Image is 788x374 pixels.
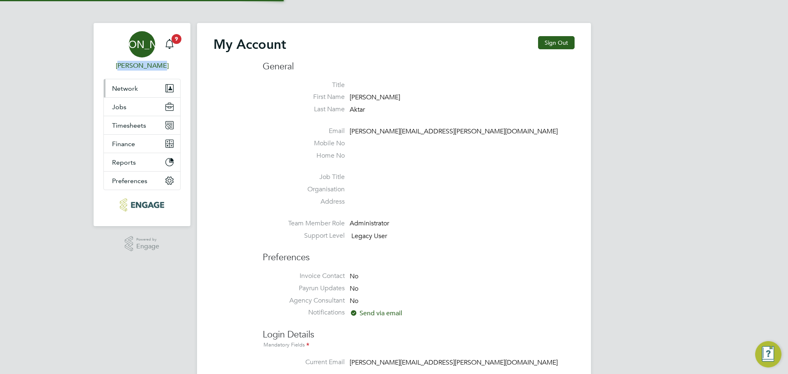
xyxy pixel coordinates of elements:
[350,285,358,293] span: No
[263,127,345,135] label: Email
[351,232,387,240] span: Legacy User
[103,31,181,71] a: [PERSON_NAME][PERSON_NAME]
[263,284,345,293] label: Payrun Updates
[263,173,345,181] label: Job Title
[112,158,136,166] span: Reports
[112,122,146,129] span: Timesheets
[350,94,400,102] span: [PERSON_NAME]
[350,297,358,305] span: No
[104,135,180,153] button: Finance
[103,61,181,71] span: Jerin Aktar
[125,236,160,252] a: Powered byEngage
[112,177,147,185] span: Preferences
[263,219,345,228] label: Team Member Role
[104,172,180,190] button: Preferences
[263,197,345,206] label: Address
[350,127,558,135] span: [PERSON_NAME][EMAIL_ADDRESS][PERSON_NAME][DOMAIN_NAME]
[263,296,345,305] label: Agency Consultant
[263,61,575,73] h3: General
[172,34,181,44] span: 9
[120,198,164,211] img: morganhunt-logo-retina.png
[263,151,345,160] label: Home No
[102,39,182,50] span: [PERSON_NAME]
[136,243,159,250] span: Engage
[263,93,345,101] label: First Name
[350,309,402,317] span: Send via email
[350,272,358,280] span: No
[350,106,365,114] span: Aktar
[263,272,345,280] label: Invoice Contact
[350,358,558,367] span: [PERSON_NAME][EMAIL_ADDRESS][PERSON_NAME][DOMAIN_NAME]
[263,81,345,89] label: Title
[263,105,345,114] label: Last Name
[104,98,180,116] button: Jobs
[263,185,345,194] label: Organisation
[103,198,181,211] a: Go to home page
[263,321,575,350] h3: Login Details
[263,139,345,148] label: Mobile No
[104,79,180,97] button: Network
[263,358,345,367] label: Current Email
[263,232,345,240] label: Support Level
[112,85,138,92] span: Network
[104,153,180,171] button: Reports
[350,219,428,228] div: Administrator
[112,140,135,148] span: Finance
[755,341,781,367] button: Engage Resource Center
[94,23,190,226] nav: Main navigation
[263,308,345,317] label: Notifications
[112,103,126,111] span: Jobs
[213,36,286,53] h2: My Account
[136,236,159,243] span: Powered by
[161,31,178,57] a: 9
[263,243,575,264] h3: Preferences
[538,36,575,49] button: Sign Out
[104,116,180,134] button: Timesheets
[263,341,575,350] div: Mandatory Fields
